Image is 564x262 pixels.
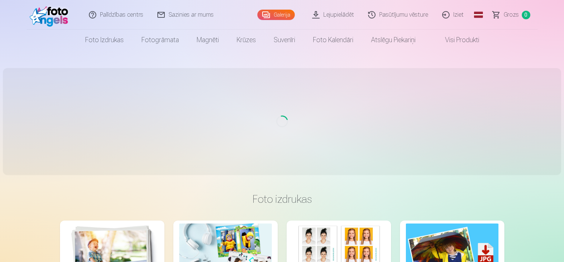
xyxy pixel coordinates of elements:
[133,30,188,50] a: Fotogrāmata
[76,30,133,50] a: Foto izdrukas
[66,192,498,206] h3: Foto izdrukas
[304,30,362,50] a: Foto kalendāri
[188,30,228,50] a: Magnēti
[504,10,519,19] span: Grozs
[30,3,72,27] img: /fa1
[257,10,295,20] a: Galerija
[424,30,488,50] a: Visi produkti
[265,30,304,50] a: Suvenīri
[362,30,424,50] a: Atslēgu piekariņi
[228,30,265,50] a: Krūzes
[522,11,530,19] span: 0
